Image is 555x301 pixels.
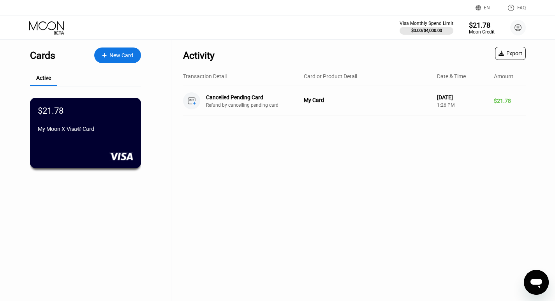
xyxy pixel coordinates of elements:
[36,75,51,81] div: Active
[400,21,453,35] div: Visa Monthly Spend Limit$0.00/$4,000.00
[524,270,549,295] iframe: Button to launch messaging window
[38,126,133,132] div: My Moon X Visa® Card
[437,94,488,100] div: [DATE]
[30,98,141,168] div: $21.78My Moon X Visa® Card
[469,21,495,29] div: $21.78
[304,97,431,103] div: My Card
[495,47,526,60] div: Export
[517,5,526,11] div: FAQ
[476,4,499,12] div: EN
[400,21,453,26] div: Visa Monthly Spend Limit
[499,4,526,12] div: FAQ
[206,94,302,100] div: Cancelled Pending Card
[494,73,513,79] div: Amount
[411,28,442,33] div: $0.00 / $4,000.00
[469,21,495,35] div: $21.78Moon Credit
[30,50,55,61] div: Cards
[469,29,495,35] div: Moon Credit
[437,73,466,79] div: Date & Time
[109,52,133,59] div: New Card
[484,5,490,11] div: EN
[94,48,141,63] div: New Card
[499,50,522,56] div: Export
[494,98,526,104] div: $21.78
[437,102,488,108] div: 1:26 PM
[183,86,526,116] div: Cancelled Pending CardRefund by cancelling pending cardMy Card[DATE]1:26 PM$21.78
[38,106,64,115] div: $21.78
[183,73,227,79] div: Transaction Detail
[206,102,309,108] div: Refund by cancelling pending card
[183,50,215,61] div: Activity
[304,73,357,79] div: Card or Product Detail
